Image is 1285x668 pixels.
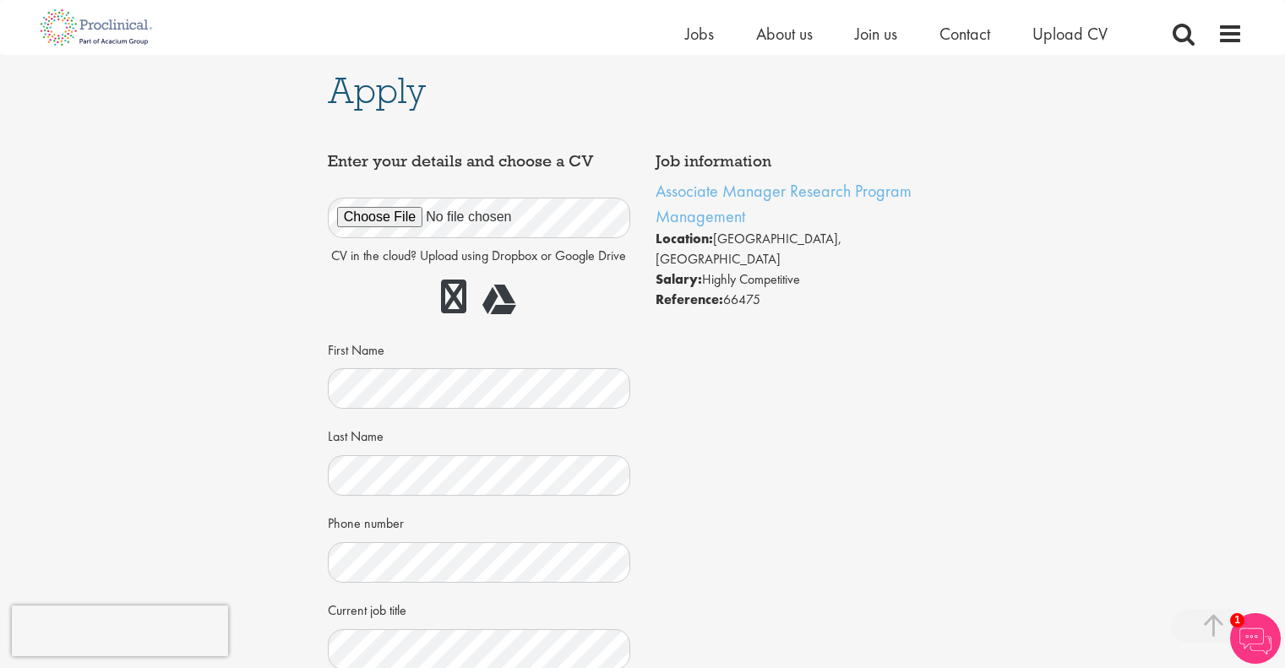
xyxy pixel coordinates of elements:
h4: Enter your details and choose a CV [328,153,630,170]
label: Current job title [328,595,406,621]
label: Phone number [328,508,404,534]
strong: Salary: [656,270,702,288]
a: Jobs [685,23,714,45]
a: Associate Manager Research Program Management [656,180,912,227]
iframe: reCAPTCHA [12,606,228,656]
label: First Name [328,335,384,361]
li: Highly Competitive [656,269,958,290]
span: Apply [328,68,426,113]
h4: Job information [656,153,958,170]
label: Last Name [328,421,384,447]
a: About us [756,23,813,45]
img: Chatbot [1230,613,1281,664]
strong: Reference: [656,291,723,308]
li: [GEOGRAPHIC_DATA], [GEOGRAPHIC_DATA] [656,229,958,269]
strong: Location: [656,230,713,247]
li: 66475 [656,290,958,310]
p: CV in the cloud? Upload using Dropbox or Google Drive [328,247,630,266]
a: Contact [939,23,990,45]
span: 1 [1230,613,1244,627]
a: Upload CV [1032,23,1108,45]
a: Join us [855,23,897,45]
